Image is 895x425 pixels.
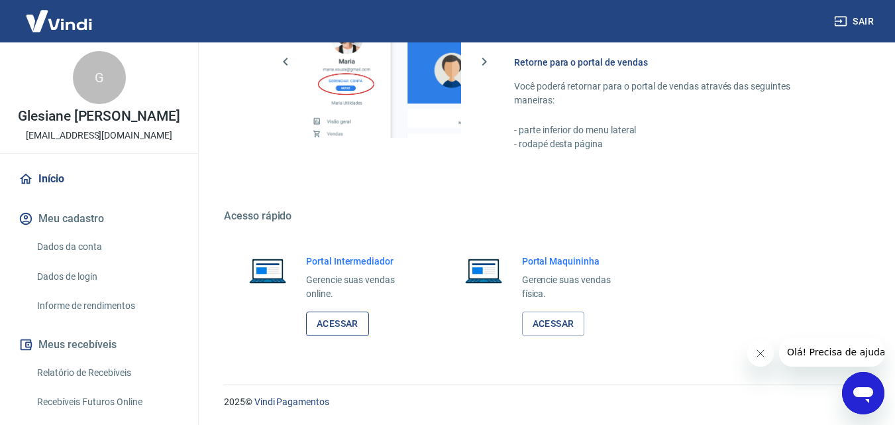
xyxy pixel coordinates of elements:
button: Sair [831,9,879,34]
iframe: Mensagem da empresa [779,337,884,367]
p: [EMAIL_ADDRESS][DOMAIN_NAME] [26,129,172,143]
div: G [73,51,126,104]
a: Dados de login [32,263,182,290]
p: - parte inferior do menu lateral [514,123,831,137]
a: Informe de rendimentos [32,292,182,320]
a: Relatório de Recebíveis [32,359,182,387]
p: Gerencie suas vendas física. [522,273,632,301]
button: Meus recebíveis [16,330,182,359]
iframe: Botão para abrir a janela de mensagens [842,372,884,414]
iframe: Fechar mensagem [747,340,774,367]
a: Acessar [522,312,585,336]
a: Vindi Pagamentos [254,396,329,407]
img: Vindi [16,1,102,41]
h5: Acesso rápido [224,210,863,223]
p: - rodapé desta página [514,137,831,151]
p: Gerencie suas vendas online. [306,273,416,301]
a: Início [16,164,182,194]
a: Dados da conta [32,233,182,261]
a: Recebíveis Futuros Online [32,389,182,416]
img: Imagem de um notebook aberto [456,255,511,286]
button: Meu cadastro [16,204,182,233]
h6: Portal Maquininha [522,255,632,268]
p: Você poderá retornar para o portal de vendas através das seguintes maneiras: [514,80,831,107]
a: Acessar [306,312,369,336]
h6: Retorne para o portal de vendas [514,56,831,69]
span: Olá! Precisa de ajuda? [8,9,111,20]
h6: Portal Intermediador [306,255,416,268]
p: 2025 © [224,395,863,409]
img: Imagem de um notebook aberto [240,255,295,286]
p: Glesiane [PERSON_NAME] [18,109,180,123]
